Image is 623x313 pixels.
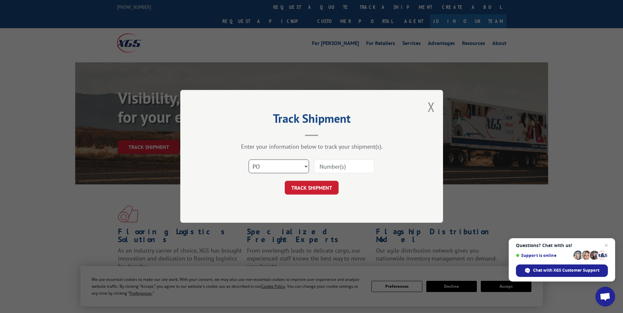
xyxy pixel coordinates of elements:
[516,243,608,248] span: Questions? Chat with us!
[285,181,339,195] button: TRACK SHIPMENT
[602,241,610,249] span: Close chat
[533,267,599,273] span: Chat with XGS Customer Support
[595,287,615,306] div: Open chat
[213,114,410,126] h2: Track Shipment
[516,253,571,258] span: Support is online
[314,160,374,174] input: Number(s)
[213,143,410,151] div: Enter your information below to track your shipment(s).
[428,98,435,115] button: Close modal
[516,264,608,277] div: Chat with XGS Customer Support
